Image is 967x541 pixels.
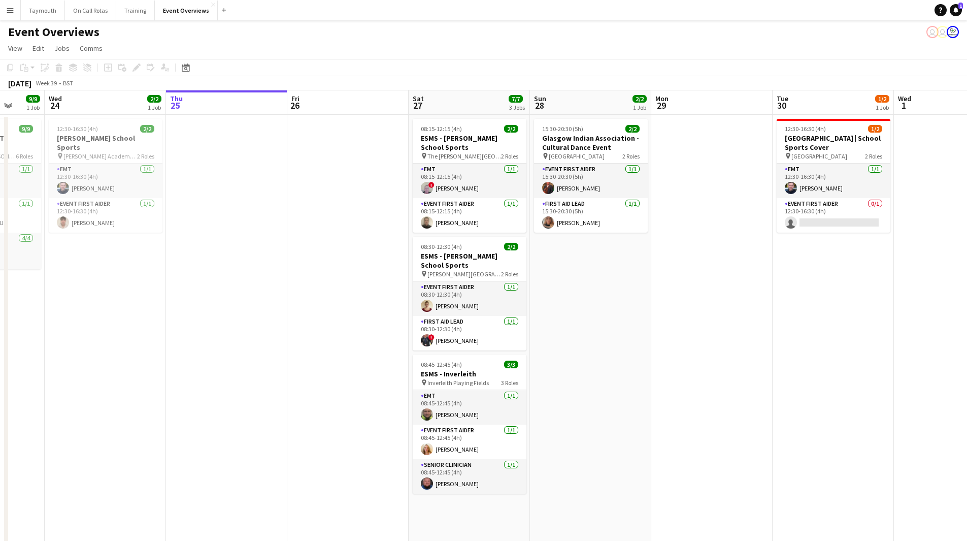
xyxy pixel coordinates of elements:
[32,44,44,53] span: Edit
[8,78,31,88] div: [DATE]
[116,1,155,20] button: Training
[4,42,26,55] a: View
[947,26,959,38] app-user-avatar: Operations Manager
[8,44,22,53] span: View
[926,26,939,38] app-user-avatar: Operations Team
[76,42,107,55] a: Comms
[21,1,65,20] button: Taymouth
[54,44,70,53] span: Jobs
[155,1,218,20] button: Event Overviews
[80,44,103,53] span: Comms
[950,4,962,16] a: 1
[958,3,963,9] span: 1
[937,26,949,38] app-user-avatar: Operations Team
[63,79,73,87] div: BST
[28,42,48,55] a: Edit
[50,42,74,55] a: Jobs
[8,24,99,40] h1: Event Overviews
[65,1,116,20] button: On Call Rotas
